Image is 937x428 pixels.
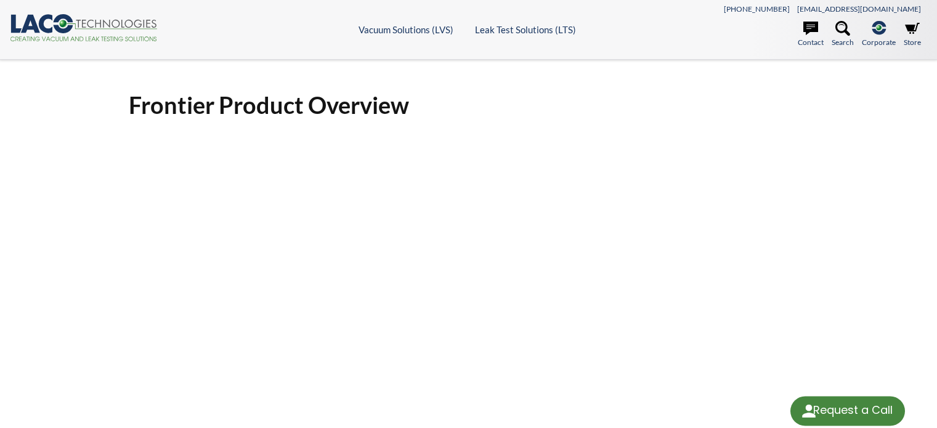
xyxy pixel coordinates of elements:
[904,21,921,48] a: Store
[129,90,809,120] h1: Frontier Product Overview
[797,4,921,14] a: [EMAIL_ADDRESS][DOMAIN_NAME]
[862,36,896,48] span: Corporate
[359,24,453,35] a: Vacuum Solutions (LVS)
[475,24,576,35] a: Leak Test Solutions (LTS)
[813,396,893,424] div: Request a Call
[832,21,854,48] a: Search
[724,4,790,14] a: [PHONE_NUMBER]
[790,396,905,426] div: Request a Call
[798,21,824,48] a: Contact
[799,401,819,421] img: round button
